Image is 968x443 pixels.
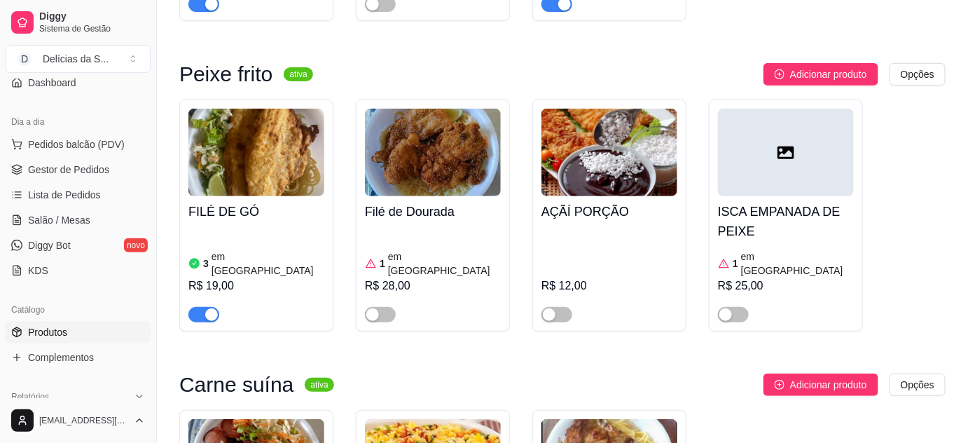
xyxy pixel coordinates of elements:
[28,264,48,278] span: KDS
[284,67,312,81] sup: ativa
[6,133,151,156] button: Pedidos balcão (PDV)
[305,378,333,392] sup: ativa
[28,350,94,364] span: Complementos
[188,202,324,221] h4: FILÉ DE GÓ
[39,23,145,34] span: Sistema de Gestão
[388,250,501,278] article: em [GEOGRAPHIC_DATA]
[6,209,151,231] a: Salão / Mesas
[6,71,151,94] a: Dashboard
[718,202,854,241] h4: ISCA EMPANADA DE PEIXE
[775,380,784,390] span: plus-circle
[6,6,151,39] a: DiggySistema de Gestão
[28,325,67,339] span: Produtos
[28,188,101,202] span: Lista de Pedidos
[901,377,934,393] span: Opções
[541,278,677,294] div: R$ 12,00
[541,109,677,196] img: product-image
[890,63,946,86] button: Opções
[6,45,151,73] button: Select a team
[28,213,90,227] span: Salão / Mesas
[718,278,854,294] div: R$ 25,00
[28,163,109,177] span: Gestor de Pedidos
[6,299,151,321] div: Catálogo
[28,238,71,252] span: Diggy Bot
[890,374,946,396] button: Opções
[11,391,49,402] span: Relatórios
[6,404,151,437] button: [EMAIL_ADDRESS][DOMAIN_NAME]
[212,250,324,278] article: em [GEOGRAPHIC_DATA]
[28,137,125,151] span: Pedidos balcão (PDV)
[6,234,151,257] a: Diggy Botnovo
[179,66,272,83] h3: Peixe frito
[541,202,677,221] h4: AÇÃÍ PORÇÃO
[18,52,32,66] span: D
[28,76,76,90] span: Dashboard
[6,259,151,282] a: KDS
[901,67,934,82] span: Opções
[6,184,151,206] a: Lista de Pedidos
[6,158,151,181] a: Gestor de Pedidos
[380,257,385,271] article: 1
[741,250,854,278] article: em [GEOGRAPHIC_DATA]
[39,415,128,426] span: [EMAIL_ADDRESS][DOMAIN_NAME]
[733,257,738,271] article: 1
[763,374,878,396] button: Adicionar produto
[775,69,784,79] span: plus-circle
[39,11,145,23] span: Diggy
[365,278,501,294] div: R$ 28,00
[763,63,878,86] button: Adicionar produto
[179,376,293,393] h3: Carne suína
[6,111,151,133] div: Dia a dia
[188,278,324,294] div: R$ 19,00
[790,67,867,82] span: Adicionar produto
[365,202,501,221] h4: Filé de Dourada
[203,257,209,271] article: 3
[365,109,501,196] img: product-image
[6,346,151,369] a: Complementos
[43,52,109,66] div: Delícias da S ...
[188,109,324,196] img: product-image
[6,321,151,343] a: Produtos
[790,377,867,393] span: Adicionar produto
